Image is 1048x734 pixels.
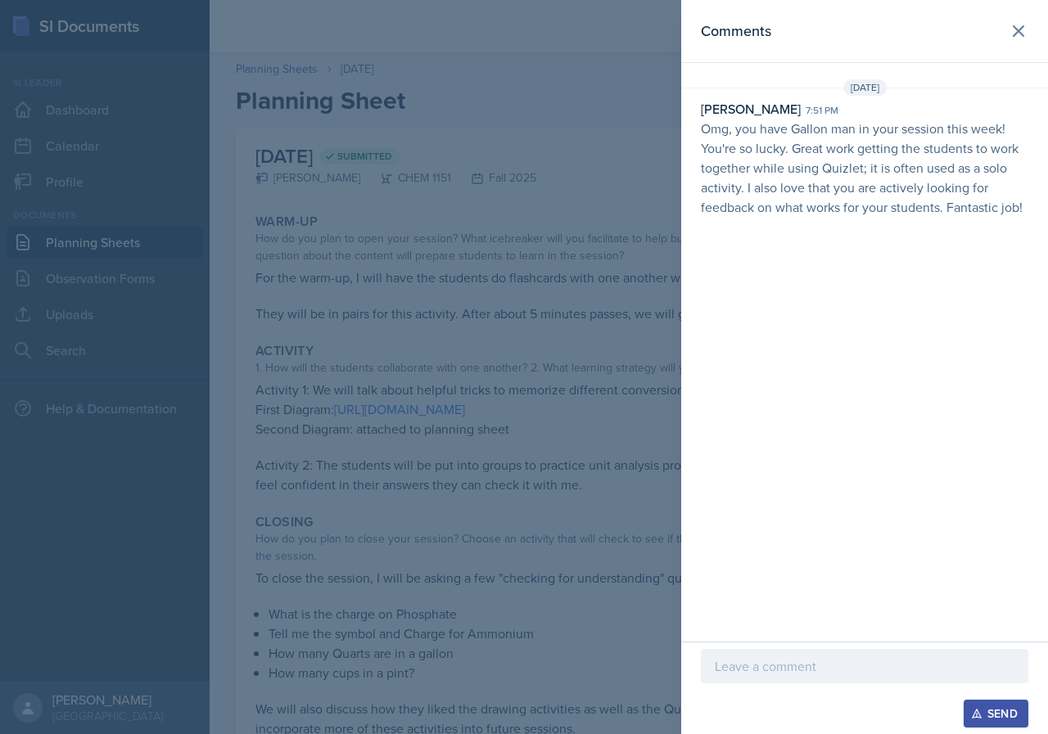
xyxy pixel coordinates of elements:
[974,707,1018,720] div: Send
[843,79,887,96] span: [DATE]
[964,700,1028,727] button: Send
[701,99,801,119] div: [PERSON_NAME]
[701,119,1028,217] p: Omg, you have Gallon man in your session this week! You're so lucky. Great work getting the stude...
[701,20,771,43] h2: Comments
[806,103,838,118] div: 7:51 pm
